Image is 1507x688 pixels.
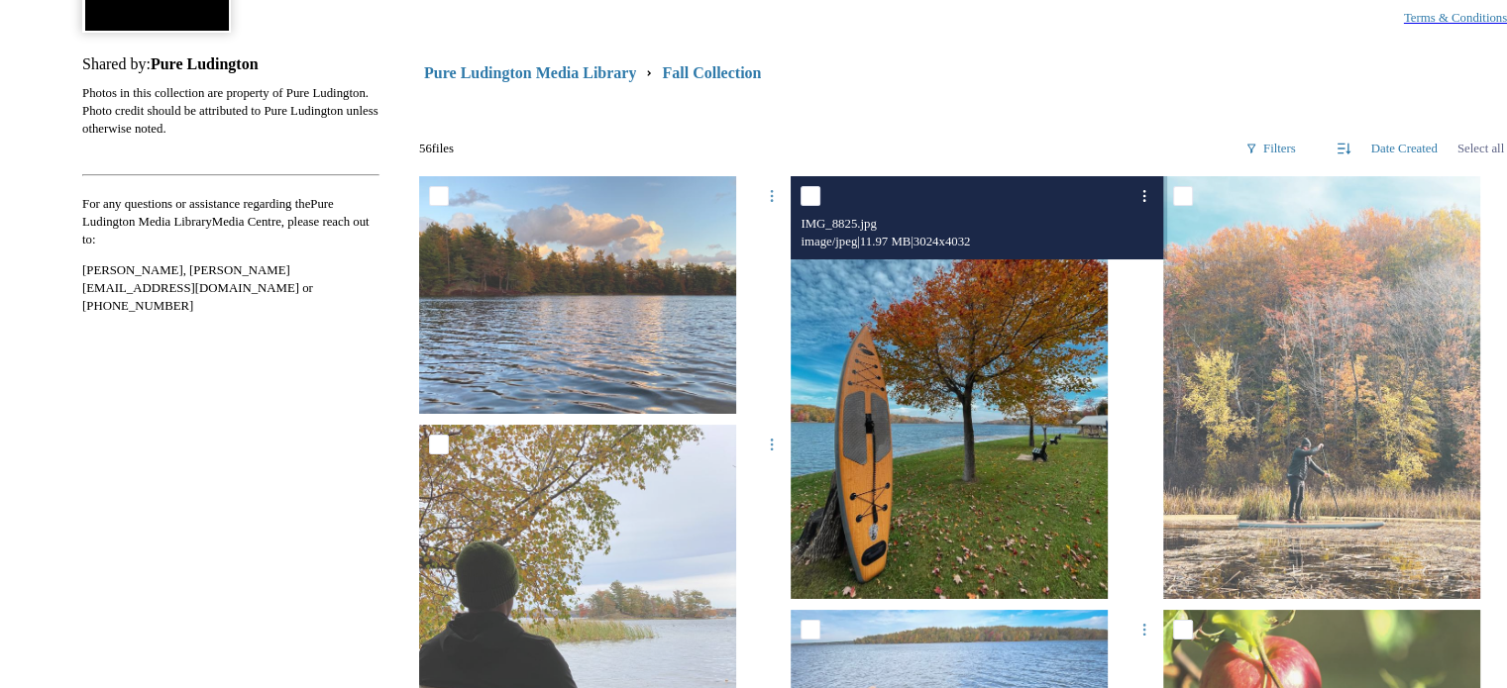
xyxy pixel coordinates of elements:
span: 56 file s [419,142,454,156]
span: Terms & Conditions [1404,11,1507,25]
span: image/jpeg | 11.97 MB | 3024 x 4032 [801,235,970,248]
strong: Pure Ludington [151,55,259,72]
img: IMG_0110.jpg [419,176,736,414]
span: Select all [1457,142,1504,156]
span: Shared by: [82,55,259,72]
div: Filters [1236,132,1306,166]
strong: Pure Ludington Media Library [424,64,636,81]
span: IMG_8825.jpg [801,217,876,231]
img: IMG_8811.jpg [1163,176,1480,599]
span: Photos in this collection are property of Pure Ludington. Photo credit should be attributed to Pu... [82,86,381,136]
strong: Fall Collection [662,64,761,81]
div: Date Created [1361,132,1448,166]
span: For any questions or assistance regarding the Pure Ludington Media Library Media Centre, please r... [82,197,370,246]
span: [PERSON_NAME], [PERSON_NAME][EMAIL_ADDRESS][DOMAIN_NAME] or [PHONE_NUMBER] [82,263,316,313]
img: IMG_8825.jpg [791,176,1108,599]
